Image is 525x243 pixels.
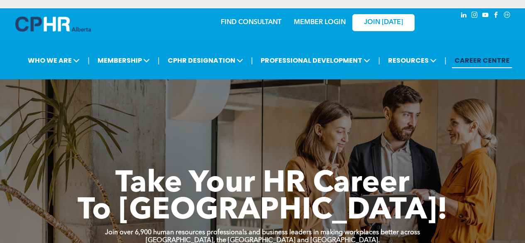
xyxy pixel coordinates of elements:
a: FIND CONSULTANT [221,19,281,26]
span: JOIN [DATE] [364,19,403,27]
li: | [88,52,90,69]
a: Social network [503,10,512,22]
span: To [GEOGRAPHIC_DATA]! [78,196,448,226]
span: RESOURCES [386,53,439,68]
span: WHO WE ARE [25,53,82,68]
li: | [158,52,160,69]
a: MEMBER LOGIN [294,19,346,26]
a: linkedin [459,10,469,22]
strong: Join over 6,900 human resources professionals and business leaders in making workplaces better ac... [105,229,420,236]
img: A blue and white logo for cp alberta [15,17,91,32]
a: facebook [492,10,501,22]
li: | [251,52,253,69]
li: | [444,52,447,69]
a: CAREER CENTRE [452,53,512,68]
a: JOIN [DATE] [352,14,415,31]
a: instagram [470,10,479,22]
span: CPHR DESIGNATION [165,53,246,68]
span: MEMBERSHIP [95,53,152,68]
a: youtube [481,10,490,22]
li: | [378,52,380,69]
span: PROFESSIONAL DEVELOPMENT [258,53,373,68]
span: Take Your HR Career [115,169,410,199]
